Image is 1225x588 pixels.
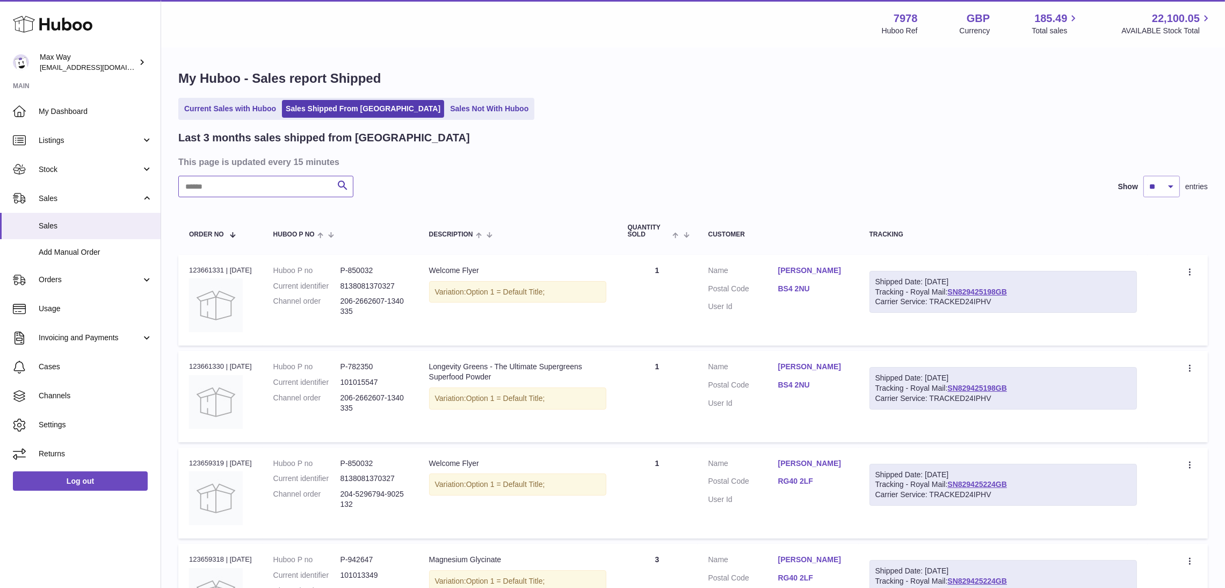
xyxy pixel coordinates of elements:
[273,231,315,238] span: Huboo P no
[778,555,848,565] a: [PERSON_NAME]
[273,362,340,372] dt: Huboo P no
[466,394,545,403] span: Option 1 = Default Title;
[1121,11,1212,36] a: 22,100.05 AVAILABLE Stock Total
[708,555,778,568] dt: Name
[178,156,1205,168] h3: This page is updated every 15 minutes
[39,449,153,459] span: Returns
[39,106,153,117] span: My Dashboard
[429,266,606,276] div: Welcome Flyer
[429,474,606,496] div: Variation:
[340,281,408,291] dd: 8138081370327
[340,377,408,388] dd: 101015547
[617,448,698,539] td: 1
[869,271,1137,313] div: Tracking - Royal Mail:
[875,566,1131,576] div: Shipped Date: [DATE]
[340,489,408,510] dd: 204-5296794-9025132
[628,224,670,238] span: Quantity Sold
[178,131,470,145] h2: Last 3 months sales shipped from [GEOGRAPHIC_DATA]
[1121,26,1212,36] span: AVAILABLE Stock Total
[1032,26,1079,36] span: Total sales
[947,480,1007,489] a: SN829425224GB
[778,380,848,390] a: BS4 2NU
[340,296,408,317] dd: 206-2662607-1340335
[39,221,153,231] span: Sales
[778,362,848,372] a: [PERSON_NAME]
[189,231,224,238] span: Order No
[617,351,698,442] td: 1
[894,11,918,26] strong: 7978
[708,231,848,238] div: Customer
[180,100,280,118] a: Current Sales with Huboo
[189,266,252,275] div: 123661331 | [DATE]
[466,480,545,489] span: Option 1 = Default Title;
[708,573,778,586] dt: Postal Code
[429,388,606,410] div: Variation:
[39,135,141,146] span: Listings
[13,54,29,70] img: Max@LongevityBox.co.uk
[466,288,545,296] span: Option 1 = Default Title;
[869,231,1137,238] div: Tracking
[189,362,252,371] div: 123661330 | [DATE]
[708,458,778,471] dt: Name
[617,255,698,346] td: 1
[189,555,252,564] div: 123659318 | [DATE]
[273,458,340,469] dt: Huboo P no
[39,304,153,314] span: Usage
[282,100,444,118] a: Sales Shipped From [GEOGRAPHIC_DATA]
[947,288,1007,296] a: SN829425198GB
[39,164,141,175] span: Stock
[708,476,778,489] dt: Postal Code
[39,391,153,401] span: Channels
[189,278,243,332] img: no-photo.jpg
[340,555,408,565] dd: P-942647
[1152,11,1200,26] span: 22,100.05
[708,302,778,312] dt: User Id
[340,362,408,372] dd: P-782350
[189,375,243,429] img: no-photo.jpg
[429,281,606,303] div: Variation:
[429,231,473,238] span: Description
[340,266,408,276] dd: P-850032
[273,393,340,413] dt: Channel order
[778,266,848,276] a: [PERSON_NAME]
[708,362,778,375] dt: Name
[875,490,1131,500] div: Carrier Service: TRACKED24IPHV
[40,52,136,73] div: Max Way
[39,193,141,204] span: Sales
[39,362,153,372] span: Cases
[429,362,606,382] div: Longevity Greens - The Ultimate Supergreens Superfood Powder
[189,471,243,525] img: no-photo.jpg
[875,393,1131,404] div: Carrier Service: TRACKED24IPHV
[39,247,153,257] span: Add Manual Order
[1034,11,1067,26] span: 185.49
[960,26,990,36] div: Currency
[429,555,606,565] div: Magnesium Glycinate
[778,476,848,486] a: RG40 2LF
[967,11,990,26] strong: GBP
[40,63,158,71] span: [EMAIL_ADDRESS][DOMAIN_NAME]
[882,26,918,36] div: Huboo Ref
[947,384,1007,392] a: SN829425198GB
[708,380,778,393] dt: Postal Code
[273,377,340,388] dt: Current identifier
[39,275,141,285] span: Orders
[947,577,1007,585] a: SN829425224GB
[273,570,340,580] dt: Current identifier
[273,555,340,565] dt: Huboo P no
[778,458,848,469] a: [PERSON_NAME]
[708,266,778,278] dt: Name
[273,296,340,317] dt: Channel order
[875,470,1131,480] div: Shipped Date: [DATE]
[273,281,340,291] dt: Current identifier
[429,458,606,469] div: Welcome Flyer
[869,464,1137,506] div: Tracking - Royal Mail:
[1032,11,1079,36] a: 185.49 Total sales
[273,489,340,510] dt: Channel order
[869,367,1137,410] div: Tracking - Royal Mail:
[39,333,141,343] span: Invoicing and Payments
[340,458,408,469] dd: P-850032
[273,266,340,276] dt: Huboo P no
[446,100,532,118] a: Sales Not With Huboo
[875,277,1131,287] div: Shipped Date: [DATE]
[708,494,778,505] dt: User Id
